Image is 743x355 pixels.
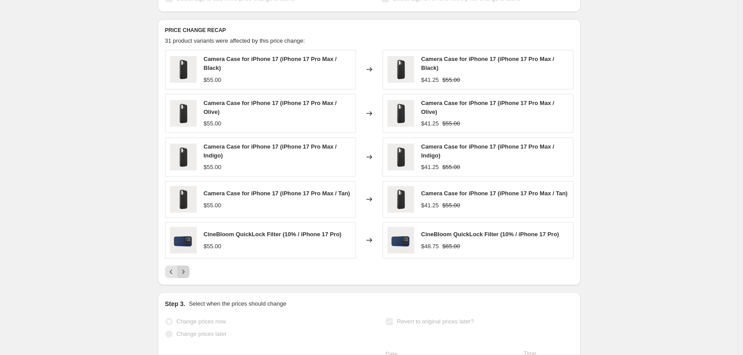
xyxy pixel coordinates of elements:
[421,201,439,210] div: $41.25
[165,299,186,308] h2: Step 3.
[204,163,222,172] div: $55.00
[165,266,190,278] nav: Pagination
[170,227,197,254] img: CineBloom_QuickLock_Filter_iPhone_15_80x.jpg
[170,56,197,83] img: Moment-310-300-1_80x.jpg
[204,231,342,238] span: CineBloom QuickLock Filter (10% / iPhone 17 Pro)
[189,299,286,308] p: Select when the prices should change
[421,119,439,128] div: $41.25
[388,186,414,213] img: Moment-310-300-1_80x.jpg
[421,100,554,115] span: Camera Case for iPhone 17 (iPhone 17 Pro Max / Olive)
[204,100,337,115] span: Camera Case for iPhone 17 (iPhone 17 Pro Max / Olive)
[170,100,197,127] img: Moment-310-300-1_80x.jpg
[421,163,439,172] div: $41.25
[165,266,178,278] button: Previous
[165,27,573,34] h6: PRICE CHANGE RECAP
[442,76,460,85] strike: $55.00
[204,201,222,210] div: $55.00
[204,119,222,128] div: $55.00
[421,76,439,85] div: $41.25
[170,186,197,213] img: Moment-310-300-1_80x.jpg
[421,56,554,71] span: Camera Case for iPhone 17 (iPhone 17 Pro Max / Black)
[442,242,460,251] strike: $65.00
[421,190,568,197] span: Camera Case for iPhone 17 (iPhone 17 Pro Max / Tan)
[204,76,222,85] div: $55.00
[442,201,460,210] strike: $55.00
[170,144,197,170] img: Moment-310-300-1_80x.jpg
[204,190,350,197] span: Camera Case for iPhone 17 (iPhone 17 Pro Max / Tan)
[204,242,222,251] div: $55.00
[177,318,226,325] span: Change prices now
[388,100,414,127] img: Moment-310-300-1_80x.jpg
[204,56,337,71] span: Camera Case for iPhone 17 (iPhone 17 Pro Max / Black)
[388,144,414,170] img: Moment-310-300-1_80x.jpg
[388,227,414,254] img: CineBloom_QuickLock_Filter_iPhone_15_80x.jpg
[177,331,227,337] span: Change prices later
[442,119,460,128] strike: $55.00
[442,163,460,172] strike: $55.00
[388,56,414,83] img: Moment-310-300-1_80x.jpg
[177,266,190,278] button: Next
[165,37,305,44] span: 31 product variants were affected by this price change:
[421,242,439,251] div: $48.75
[421,231,559,238] span: CineBloom QuickLock Filter (10% / iPhone 17 Pro)
[421,143,554,159] span: Camera Case for iPhone 17 (iPhone 17 Pro Max / Indigo)
[397,318,474,325] span: Revert to original prices later?
[204,143,337,159] span: Camera Case for iPhone 17 (iPhone 17 Pro Max / Indigo)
